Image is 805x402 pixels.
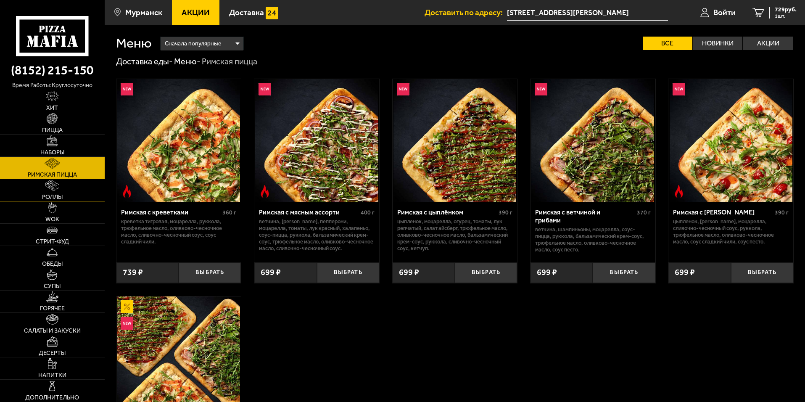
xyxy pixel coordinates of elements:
[531,79,654,202] img: Римская с ветчиной и грибами
[182,8,210,16] span: Акции
[45,217,59,222] span: WOK
[507,5,668,21] input: Ваш адрес доставки
[535,83,547,95] img: Новинка
[361,209,375,216] span: 400 г
[117,79,240,202] img: Римская с креветками
[537,268,557,277] span: 699 ₽
[28,172,77,178] span: Римская пицца
[222,209,236,216] span: 360 г
[229,8,264,16] span: Доставка
[393,79,517,202] a: НовинкаРимская с цыплёнком
[693,37,743,50] label: Новинки
[643,37,692,50] label: Все
[38,373,66,378] span: Напитки
[673,218,789,245] p: цыпленок, [PERSON_NAME], моцарелла, сливочно-чесночный соус, руккола, трюфельное масло, оливково-...
[39,350,66,356] span: Десерты
[775,13,797,19] span: 1 шт.
[673,208,773,216] div: Римская с [PERSON_NAME]
[535,226,651,253] p: ветчина, шампиньоны, моцарелла, соус-пицца, руккола, бальзамический крем-соус, трюфельное масло, ...
[397,218,513,252] p: цыпленок, моцарелла, огурец, томаты, лук репчатый, салат айсберг, трюфельное масло, оливково-чесн...
[731,262,793,283] button: Выбрать
[673,83,685,95] img: Новинка
[179,262,241,283] button: Выбрать
[743,37,793,50] label: Акции
[24,328,81,334] span: Салаты и закуски
[713,8,736,16] span: Войти
[40,306,65,312] span: Горячее
[266,7,278,19] img: 15daf4d41897b9f0e9f617042186c801.svg
[397,208,497,216] div: Римская с цыплёнком
[121,317,133,330] img: Новинка
[675,268,695,277] span: 699 ₽
[593,262,655,283] button: Выбрать
[399,268,419,277] span: 699 ₽
[40,150,64,156] span: Наборы
[259,185,271,198] img: Острое блюдо
[116,79,241,202] a: НовинкаОстрое блюдоРимская с креветками
[259,218,375,252] p: ветчина, [PERSON_NAME], пепперони, моцарелла, томаты, лук красный, халапеньо, соус-пицца, руккола...
[202,56,257,67] div: Римская пицца
[165,36,221,52] span: Сначала популярные
[121,300,133,313] img: Акционный
[259,208,359,216] div: Римская с мясным ассорти
[637,209,651,216] span: 370 г
[455,262,517,283] button: Выбрать
[531,79,655,202] a: НовинкаРимская с ветчиной и грибами
[46,105,58,111] span: Хит
[42,261,63,267] span: Обеды
[317,262,379,283] button: Выбрать
[121,83,133,95] img: Новинка
[42,194,63,200] span: Роллы
[255,79,378,202] img: Римская с мясным ассорти
[670,79,792,202] img: Римская с томатами черри
[116,37,152,50] h1: Меню
[259,83,271,95] img: Новинка
[36,239,69,245] span: Стрит-фуд
[775,7,797,13] span: 729 руб.
[116,56,173,66] a: Доставка еды-
[254,79,379,202] a: НовинкаОстрое блюдоРимская с мясным ассорти
[397,83,409,95] img: Новинка
[125,8,162,16] span: Мурманск
[25,395,79,401] span: Дополнительно
[121,208,221,216] div: Римская с креветками
[121,185,133,198] img: Острое блюдо
[174,56,201,66] a: Меню-
[425,8,507,16] span: Доставить по адресу:
[393,79,516,202] img: Римская с цыплёнком
[44,283,61,289] span: Супы
[42,127,63,133] span: Пицца
[668,79,793,202] a: НовинкаОстрое блюдоРимская с томатами черри
[673,185,685,198] img: Острое блюдо
[261,268,281,277] span: 699 ₽
[121,218,237,245] p: креветка тигровая, моцарелла, руккола, трюфельное масло, оливково-чесночное масло, сливочно-чесно...
[499,209,512,216] span: 390 г
[775,209,789,216] span: 390 г
[123,268,143,277] span: 739 ₽
[535,208,635,224] div: Римская с ветчиной и грибами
